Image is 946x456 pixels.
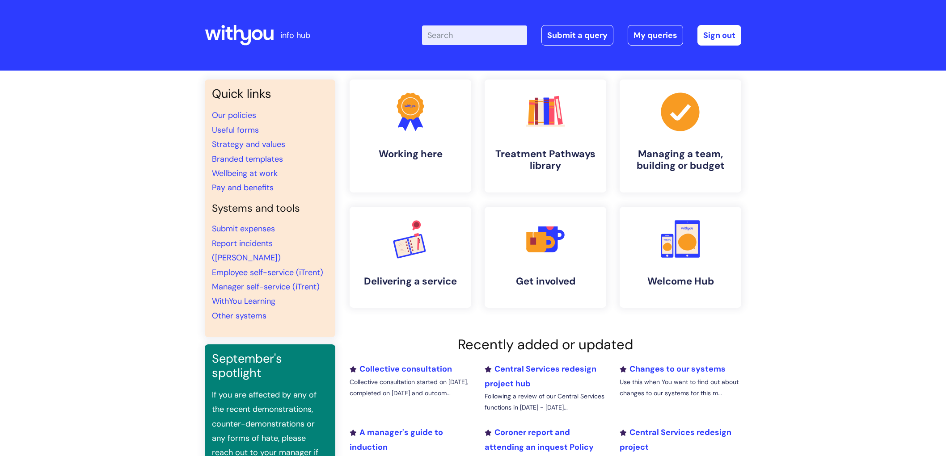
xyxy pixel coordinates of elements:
a: Strategy and values [212,139,285,150]
a: Changes to our systems [620,364,726,374]
a: Manager self-service (iTrent) [212,281,320,292]
a: Report incidents ([PERSON_NAME]) [212,238,281,263]
p: Use this when You want to find out about changes to our systems for this m... [620,377,741,399]
a: Wellbeing at work [212,168,278,179]
a: Submit a query [541,25,613,46]
p: Following a review of our Central Services functions in [DATE] - [DATE]... [485,391,606,413]
a: A manager's guide to induction [350,427,443,452]
a: Other systems [212,310,266,321]
a: Working here [350,79,471,192]
a: Sign out [697,25,741,46]
h4: Treatment Pathways library [492,148,599,172]
h3: September's spotlight [212,351,328,381]
p: info hub [280,28,310,42]
input: Search [422,25,527,45]
a: Employee self-service (iTrent) [212,267,323,278]
h4: Get involved [492,276,599,287]
h2: Recently added or updated [350,336,741,353]
a: Welcome Hub [620,207,741,308]
a: Managing a team, building or budget [620,79,741,192]
a: Treatment Pathways library [485,79,606,192]
a: Coroner report and attending an inquest Policy [485,427,594,452]
a: Useful forms [212,125,259,135]
a: Collective consultation [350,364,452,374]
a: WithYou Learning [212,296,275,306]
a: My queries [628,25,683,46]
h4: Systems and tools [212,202,328,215]
p: Collective consultation started on [DATE], completed on [DATE] and outcom... [350,377,471,399]
a: Central Services redesign project [620,427,731,452]
h3: Quick links [212,87,328,101]
h4: Managing a team, building or budget [627,148,734,172]
a: Our policies [212,110,256,121]
h4: Working here [357,148,464,160]
a: Delivering a service [350,207,471,308]
a: Pay and benefits [212,182,274,193]
a: Get involved [485,207,606,308]
a: Branded templates [212,154,283,164]
a: Central Services redesign project hub [485,364,596,389]
h4: Delivering a service [357,276,464,287]
h4: Welcome Hub [627,276,734,287]
div: | - [422,25,741,46]
a: Submit expenses [212,223,275,234]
